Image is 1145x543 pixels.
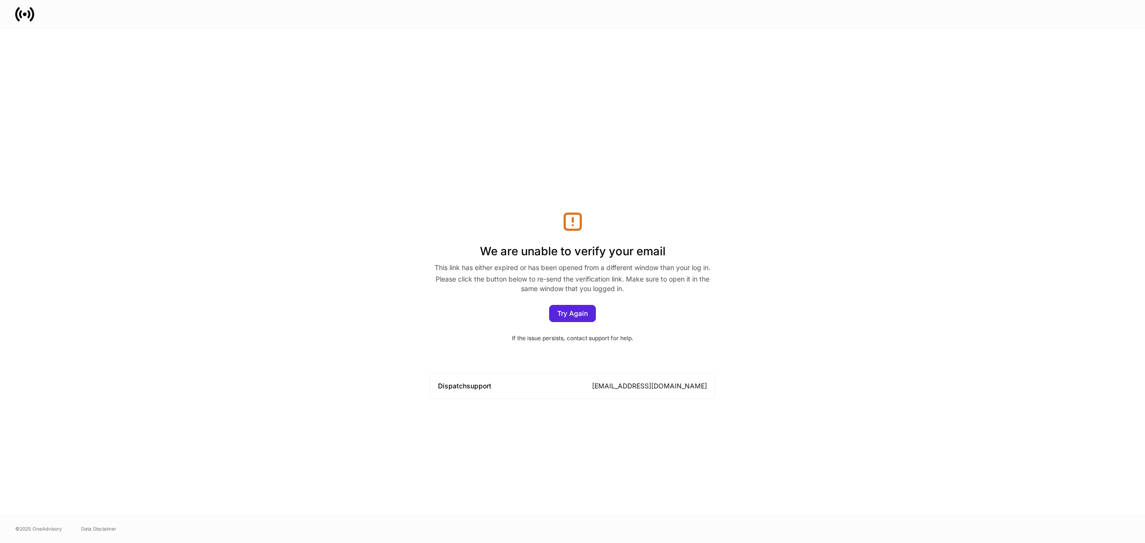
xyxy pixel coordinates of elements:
[438,381,491,391] div: Dispatch support
[592,382,707,390] a: [EMAIL_ADDRESS][DOMAIN_NAME]
[549,305,596,322] button: Try Again
[430,232,715,263] h1: We are unable to verify your email
[430,334,715,343] div: If the issue persists, contact support for help.
[557,310,588,317] div: Try Again
[430,274,715,293] div: Please click the button below to re-send the verification link. Make sure to open it in the same ...
[430,263,715,274] div: This link has either expired or has been opened from a different window than your log in.
[15,525,62,533] span: © 2025 OneAdvisory
[81,525,116,533] a: Data Disclaimer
